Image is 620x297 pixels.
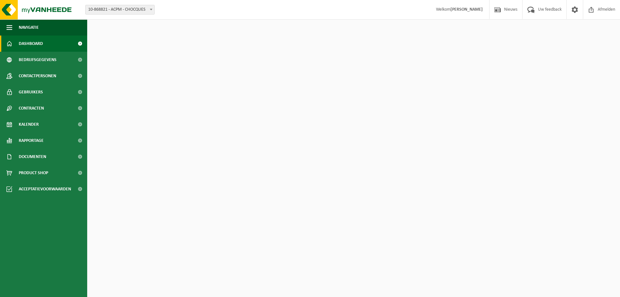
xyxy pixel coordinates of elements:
span: Kalender [19,116,39,133]
span: Bedrijfsgegevens [19,52,57,68]
span: 10-868821 - ACPM - CHOCQUES [86,5,154,14]
span: Gebruikers [19,84,43,100]
span: Product Shop [19,165,48,181]
span: 10-868821 - ACPM - CHOCQUES [85,5,155,15]
span: Contactpersonen [19,68,56,84]
span: Navigatie [19,19,39,36]
span: Rapportage [19,133,44,149]
span: Dashboard [19,36,43,52]
span: Contracten [19,100,44,116]
strong: [PERSON_NAME] [450,7,483,12]
span: Acceptatievoorwaarden [19,181,71,197]
span: Documenten [19,149,46,165]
